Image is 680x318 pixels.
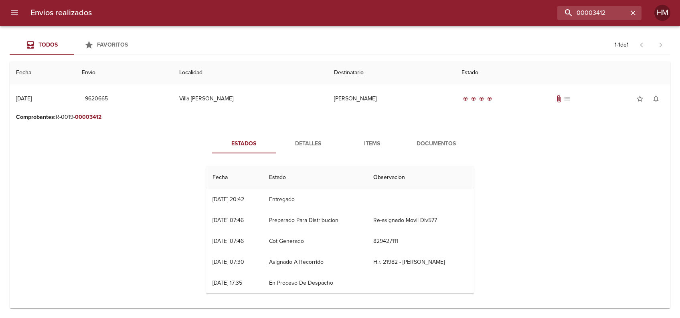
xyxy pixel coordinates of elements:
span: Documentos [409,139,463,149]
div: [DATE] 07:46 [212,217,244,224]
th: Destinatario [328,61,455,84]
span: radio_button_checked [463,96,468,101]
th: Envio [75,61,173,84]
span: notifications_none [652,95,660,103]
div: [DATE] 17:35 [212,279,242,286]
span: Favoritos [97,41,128,48]
span: Pagina anterior [632,41,651,49]
span: radio_button_checked [479,96,484,101]
b: Comprobantes : [16,114,56,120]
span: Todos [38,41,58,48]
td: 829427111 [367,231,474,252]
td: Villa [PERSON_NAME] [173,84,328,113]
span: No tiene pedido asociado [563,95,571,103]
span: radio_button_checked [471,96,476,101]
th: Estado [455,61,670,84]
table: Tabla de seguimiento [206,166,474,294]
div: [DATE] 07:46 [212,238,244,245]
span: Estados [217,139,271,149]
span: star_border [636,95,644,103]
div: Tabs Envios [10,35,138,55]
span: 9620665 [85,94,108,104]
th: Fecha [206,166,263,189]
td: H.r. 21982 - [PERSON_NAME] [367,252,474,273]
span: Detalles [281,139,335,149]
th: Localidad [173,61,328,84]
td: Re-asignado Movil Div577 [367,210,474,231]
span: Pagina siguiente [651,35,670,55]
span: attach_file [555,95,563,103]
div: Tabs detalle de guia [212,134,468,153]
div: [DATE] [16,95,32,102]
p: R-0019- [16,113,664,121]
div: HM [654,5,670,21]
div: Entregado [461,95,494,103]
th: Fecha [10,61,75,84]
td: Entregado [263,189,367,210]
span: radio_button_checked [487,96,492,101]
button: menu [5,3,24,22]
button: 9620665 [82,92,111,106]
button: Activar notificaciones [648,91,664,107]
div: [DATE] 20:42 [212,196,244,203]
th: Estado [263,166,367,189]
div: Abrir información de usuario [654,5,670,21]
td: Preparado Para Distribucion [263,210,367,231]
td: En Proceso De Despacho [263,273,367,294]
div: [DATE] 07:30 [212,259,244,265]
table: Tabla de envíos del cliente [10,61,670,310]
td: Asignado A Recorrido [263,252,367,273]
th: Observacion [367,166,474,189]
em: 00003412 [75,114,101,120]
p: 1 - 1 de 1 [615,41,629,49]
td: Cot Generado [263,231,367,252]
td: [PERSON_NAME] [328,84,455,113]
span: Items [345,139,399,149]
h6: Envios realizados [30,6,92,19]
input: buscar [557,6,628,20]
